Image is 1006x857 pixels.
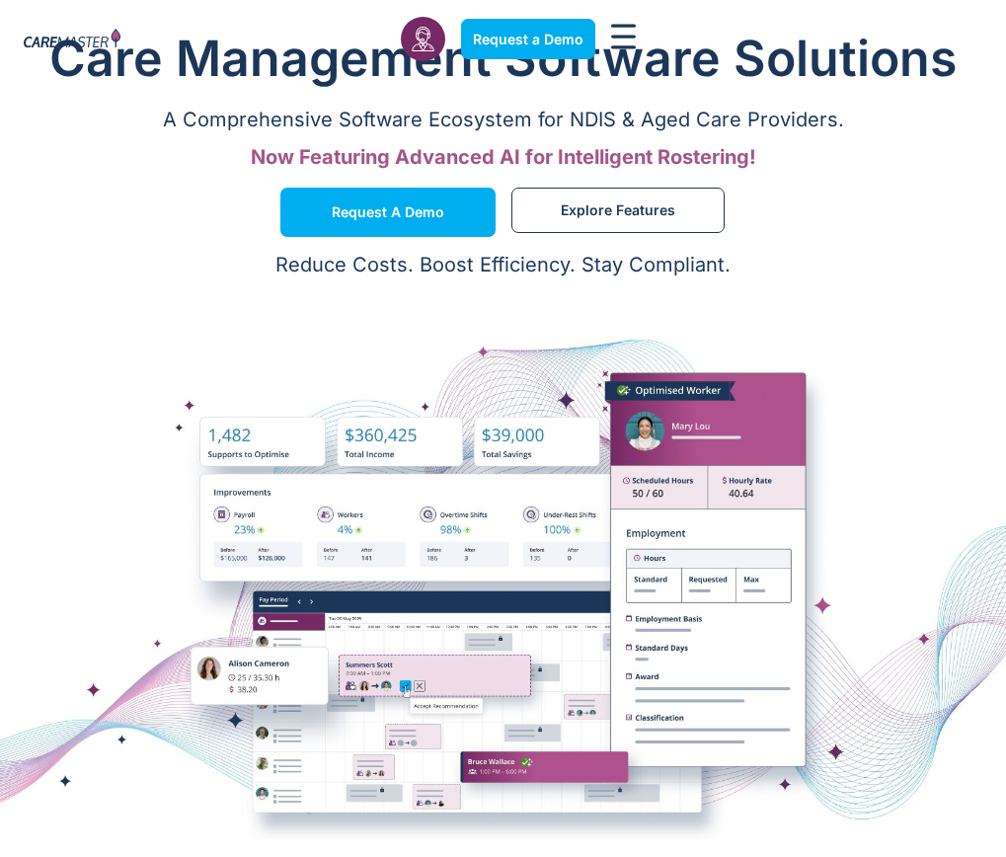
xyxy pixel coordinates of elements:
a: Request a Demo [280,188,496,237]
div: Menu Toggle [611,24,636,53]
img: CareMaster Logo [24,29,120,50]
a: Request a Demo [461,19,595,59]
span: Request a Demo [473,31,583,47]
p: Reduce Costs. Boost Efficiency. Stay Compliant. [12,253,994,276]
span: Explore Features [561,205,675,215]
p: A Comprehensive Software Ecosystem for NDIS & Aged Care Providers. [20,108,986,131]
span: Now Featuring Advanced AI for Intelligent Rostering! [251,145,756,169]
span: Request a Demo [332,207,444,217]
a: Explore Features [511,188,725,233]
